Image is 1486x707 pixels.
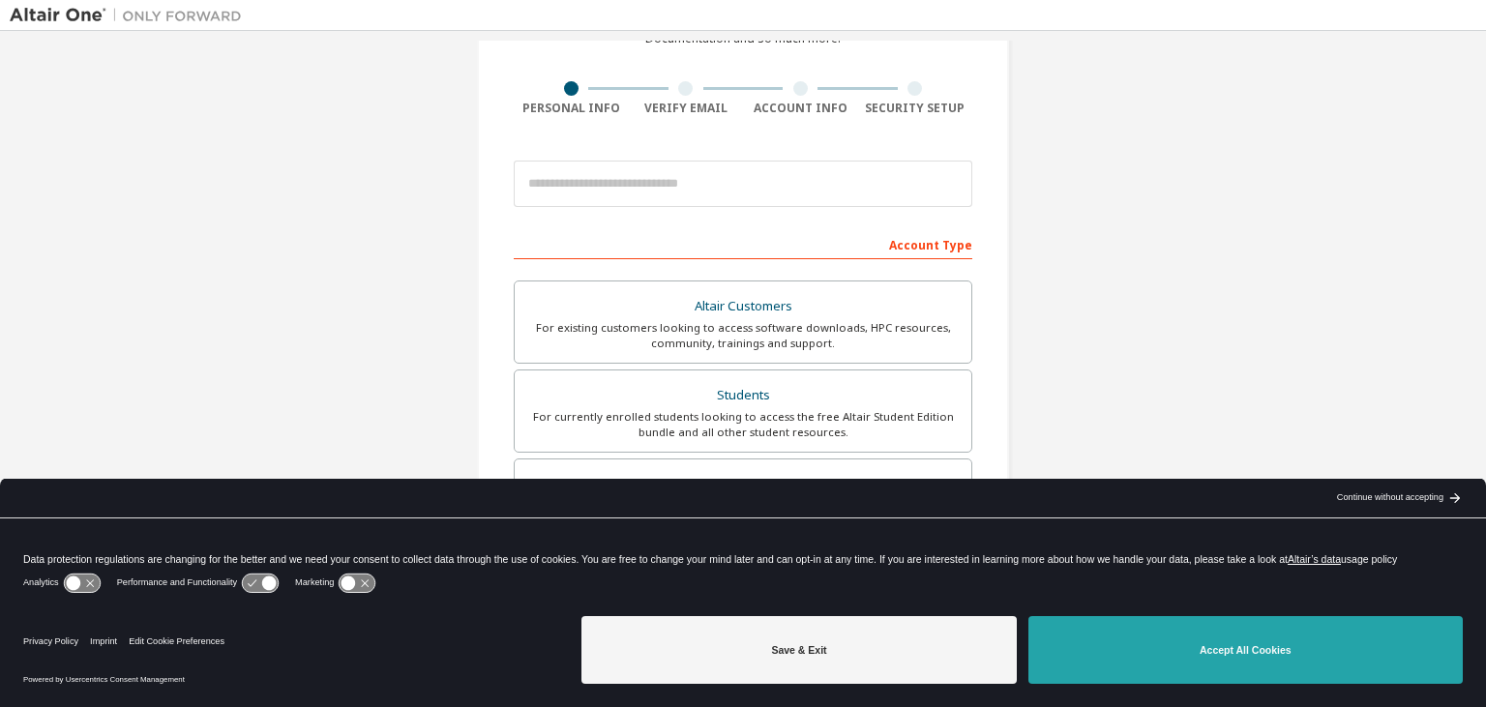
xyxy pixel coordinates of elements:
div: Security Setup [858,101,973,116]
div: Altair Customers [526,293,960,320]
div: Faculty [526,471,960,498]
div: Account Type [514,228,972,259]
div: Verify Email [629,101,744,116]
img: Altair One [10,6,252,25]
div: Account Info [743,101,858,116]
div: For currently enrolled students looking to access the free Altair Student Edition bundle and all ... [526,409,960,440]
div: For existing customers looking to access software downloads, HPC resources, community, trainings ... [526,320,960,351]
div: Personal Info [514,101,629,116]
div: Students [526,382,960,409]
